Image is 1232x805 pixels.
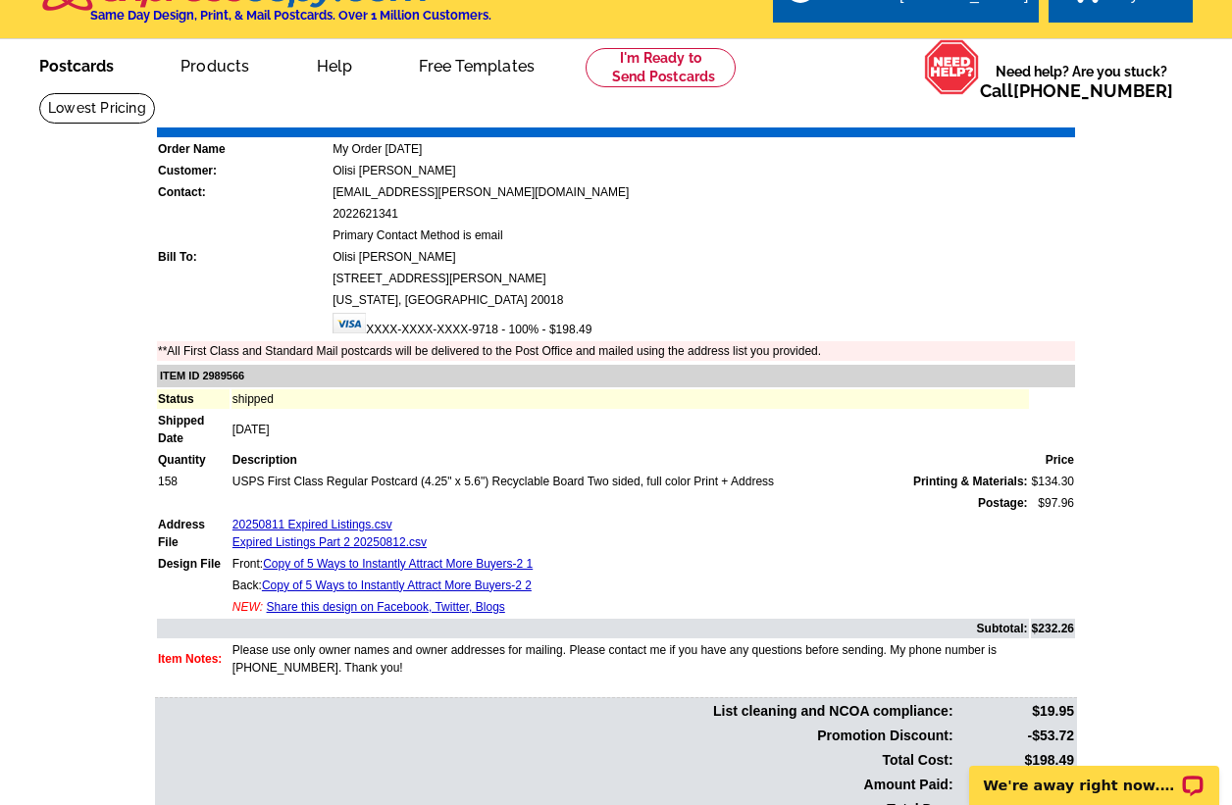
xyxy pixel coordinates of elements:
[231,389,1029,409] td: shipped
[157,472,230,491] td: 158
[980,62,1183,101] span: Need help? Are you stuck?
[332,182,1075,202] td: [EMAIL_ADDRESS][PERSON_NAME][DOMAIN_NAME]
[231,472,1029,491] td: USPS First Class Regular Postcard (4.25" x 5.6") Recyclable Board Two sided, full color Print + A...
[231,554,1029,574] td: Front:
[262,579,532,592] a: Copy of 5 Ways to Instantly Attract More Buyers-2 2
[157,515,230,552] td: Address File
[1031,619,1075,638] td: $232.26
[231,640,1029,678] td: Please use only owner names and owner addresses for mailing. Please contact me if you have any qu...
[1031,493,1075,513] td: $97.96
[157,341,1075,361] td: **All First Class and Standard Mail postcards will be delivered to the Post Office and mailed usi...
[913,473,1028,490] span: Printing & Materials:
[231,411,1029,448] td: [DATE]
[332,204,1075,224] td: 2022621341
[333,313,366,333] img: visa.gif
[158,652,222,666] font: Item Notes:
[267,600,505,614] a: Share this design on Facebook, Twitter, Blogs
[157,247,330,267] td: Bill To:
[332,161,1075,180] td: Olisi [PERSON_NAME]
[157,389,230,409] td: Status
[232,600,263,614] span: NEW:
[332,139,1075,159] td: My Order [DATE]
[332,269,1075,288] td: [STREET_ADDRESS][PERSON_NAME]
[231,450,1029,470] td: Description
[8,41,145,87] a: Postcards
[157,161,330,180] td: Customer:
[285,41,385,87] a: Help
[90,8,491,23] h4: Same Day Design, Print, & Mail Postcards. Over 1 Million Customers.
[157,365,1075,387] td: ITEM ID 2989566
[980,80,1173,101] span: Call
[263,557,533,571] a: Copy of 5 Ways to Instantly Attract More Buyers-2 1
[332,290,1075,310] td: [US_STATE], [GEOGRAPHIC_DATA] 20018
[387,41,566,87] a: Free Templates
[157,450,230,470] td: Quantity
[332,312,1075,339] td: XXXX-XXXX-XXXX-9718 - 100% - $198.49
[157,774,954,796] td: Amount Paid:
[956,700,1075,723] td: $19.95
[332,247,1075,267] td: Olisi [PERSON_NAME]
[1031,450,1075,470] td: Price
[956,725,1075,747] td: -$53.72
[1013,80,1173,101] a: [PHONE_NUMBER]
[157,411,230,448] td: Shipped Date
[1031,472,1075,491] td: $134.30
[157,749,954,772] td: Total Cost:
[924,39,980,95] img: help
[157,725,954,747] td: Promotion Discount:
[978,496,1028,510] strong: Postage:
[157,619,1029,638] td: Subtotal:
[149,41,282,87] a: Products
[157,139,330,159] td: Order Name
[157,554,230,574] td: Design File
[157,700,954,723] td: List cleaning and NCOA compliance:
[232,518,392,531] a: 20250811 Expired Listings.csv
[232,535,427,549] a: Expired Listings Part 2 20250812.csv
[231,576,1029,595] td: Back:
[157,182,330,202] td: Contact:
[956,743,1232,805] iframe: LiveChat chat widget
[332,226,1075,245] td: Primary Contact Method is email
